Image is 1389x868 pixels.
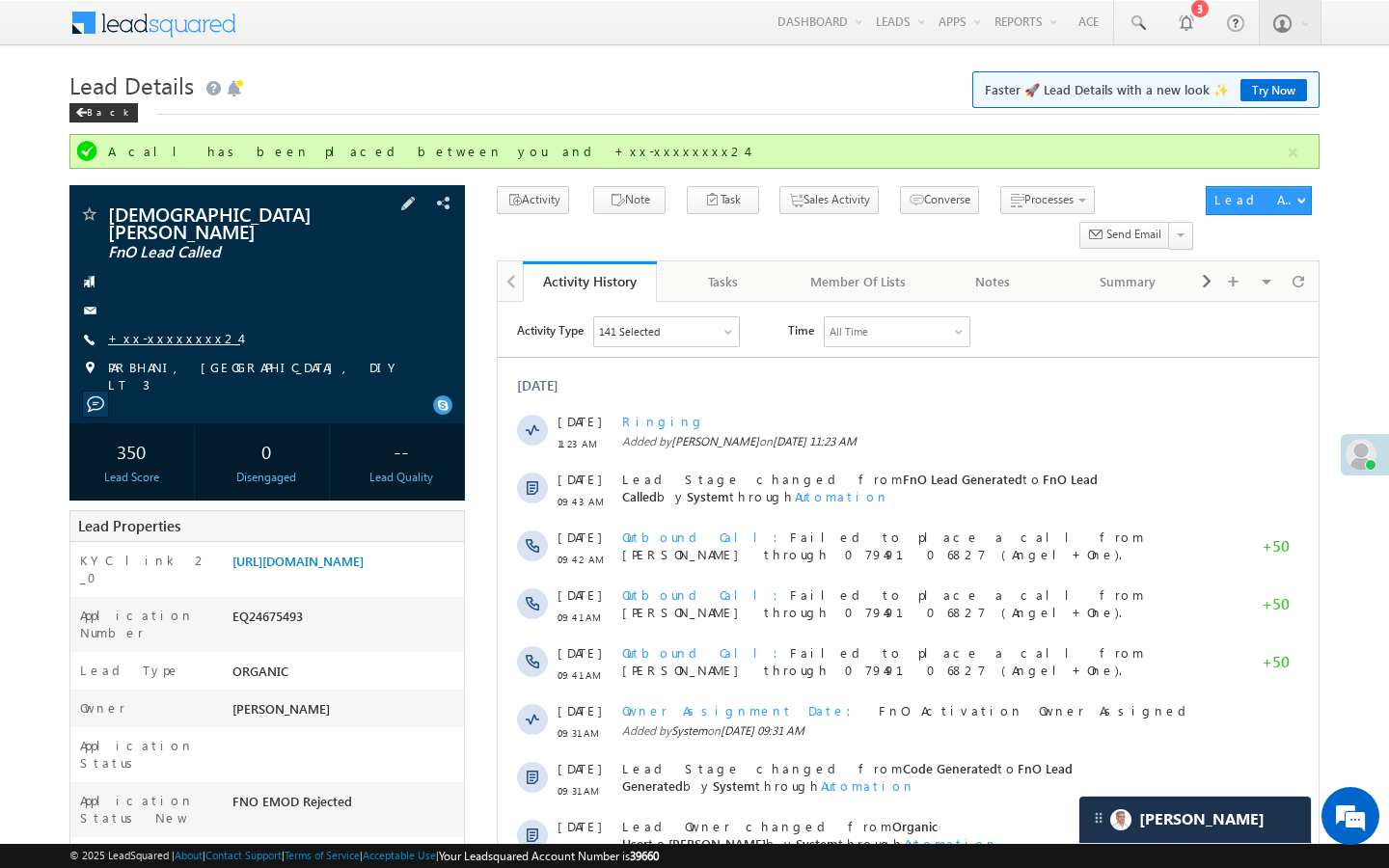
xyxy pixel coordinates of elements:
a: Contact Support [205,849,282,861]
span: [PERSON_NAME] [171,533,268,550]
span: [DATE] [60,227,103,244]
span: Your Leadsquared Account Number is [439,849,659,863]
span: [DATE] 09:31 AM [223,421,307,436]
label: Application Status New [80,792,213,827]
div: Notes [941,270,1044,293]
span: Automation [288,628,383,644]
div: [DATE] [19,75,82,93]
span: [PERSON_NAME] [174,132,261,147]
span: Failed to place a call from [PERSON_NAME] through 07949106827 (Angel+One). [124,285,646,318]
span: FnO Lead Called [124,169,600,203]
button: Lead Actions [1206,186,1312,215]
span: [PERSON_NAME] [232,700,330,717]
span: [DATE] [60,285,103,302]
div: Lead Quality [344,469,459,486]
button: Task [687,186,759,214]
div: Activity History [537,272,643,290]
a: Member Of Lists [792,261,927,302]
button: Sales Activity [779,186,879,214]
span: 11:23 AM [60,133,118,150]
div: Summary [1076,270,1179,293]
span: [DATE] [60,458,103,475]
a: [URL][DOMAIN_NAME] [232,553,364,569]
a: Notes [926,261,1061,302]
a: +xx-xxxxxxxx24 [108,330,240,346]
label: Application Status [80,737,213,772]
div: 350 [74,433,189,469]
span: Processes [1024,192,1074,206]
span: Lead Stage changed from to by through [124,458,575,492]
div: carter-dragCarter[PERSON_NAME] [1078,796,1312,844]
div: Member Of Lists [807,270,910,293]
span: Send Email [1106,226,1161,243]
span: System [215,475,258,492]
span: Ringing [124,111,207,127]
img: carter-drag [1091,810,1106,826]
span: [DATE] [60,342,103,360]
button: Send Email [1079,222,1170,250]
a: Try Now [1240,79,1307,101]
span: Lead Capture: [124,668,256,685]
div: -- [344,433,459,469]
button: Processes [1000,186,1095,214]
a: Terms of Service [285,849,360,861]
span: System [189,186,231,203]
span: Time [290,14,316,43]
span: Code Generated [405,458,500,475]
span: System [298,533,340,550]
a: Acceptable Use [363,849,436,861]
span: +50 [764,293,792,316]
span: Owner Assignment Date [124,400,366,417]
span: [DATE] [60,111,103,128]
span: Failed to place a call from [PERSON_NAME] through 07949106827 (Angel+One). [124,227,646,260]
span: 09:31 AM [60,422,118,440]
button: Note [593,186,666,214]
span: System [174,421,209,436]
span: Show More [368,732,471,771]
label: Lead Type [80,662,180,679]
span: Activity Type [19,14,86,43]
span: 09:41 AM [60,307,118,324]
span: 11:56 PM [60,691,118,708]
span: 39660 [630,849,659,863]
img: d_60004797649_company_0_60004797649 [33,101,81,126]
span: [DATE] [60,610,103,628]
a: About [175,849,203,861]
span: © 2025 LeadSquared | | | | | [69,847,659,865]
button: Activity [497,186,569,214]
a: Summary [1061,261,1196,302]
span: 09:43 AM [60,191,118,208]
span: 09:41 AM [60,365,118,382]
span: Added by on [124,420,725,438]
span: Organic User [124,610,558,644]
span: [DATE] [60,516,103,533]
span: FnO Activation Owner Assigned [381,400,695,417]
div: Tasks [672,270,775,293]
span: Automation [323,475,418,492]
span: [PERSON_NAME] [395,610,492,627]
span: Automation [406,533,501,550]
span: Lead Owner changed from to by through . [124,516,504,550]
div: Sales Activity,Email Bounced,Email Link Clicked,Email Marked Spam,Email Opened & 136 more.. [96,15,241,44]
a: Tasks [657,261,792,302]
span: FnO Lead Called [108,243,352,262]
span: 09:21 AM [60,633,118,650]
span: System [180,628,223,644]
div: Back [69,103,138,122]
div: [DATE] [19,575,82,592]
span: 09:42 AM [60,249,118,266]
span: PARBHANI, [GEOGRAPHIC_DATA], DIY LT 3 [108,359,427,393]
span: Failed to place a call from [PERSON_NAME] through 07949106827 (Angel+One). [124,342,646,376]
div: FNO EMOD Rejected [228,792,464,819]
button: Converse [900,186,979,214]
span: Lead Stage changed from to by through [124,169,600,203]
a: Back [69,102,148,119]
span: Lead Properties [78,516,180,535]
a: Activity History [523,261,658,302]
span: Added by on [124,131,725,149]
span: Outbound Call [124,342,292,359]
em: Start Chat [262,594,350,620]
span: FnO Lead Generated [124,458,575,492]
span: details [271,668,360,685]
div: Lead Score [74,469,189,486]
